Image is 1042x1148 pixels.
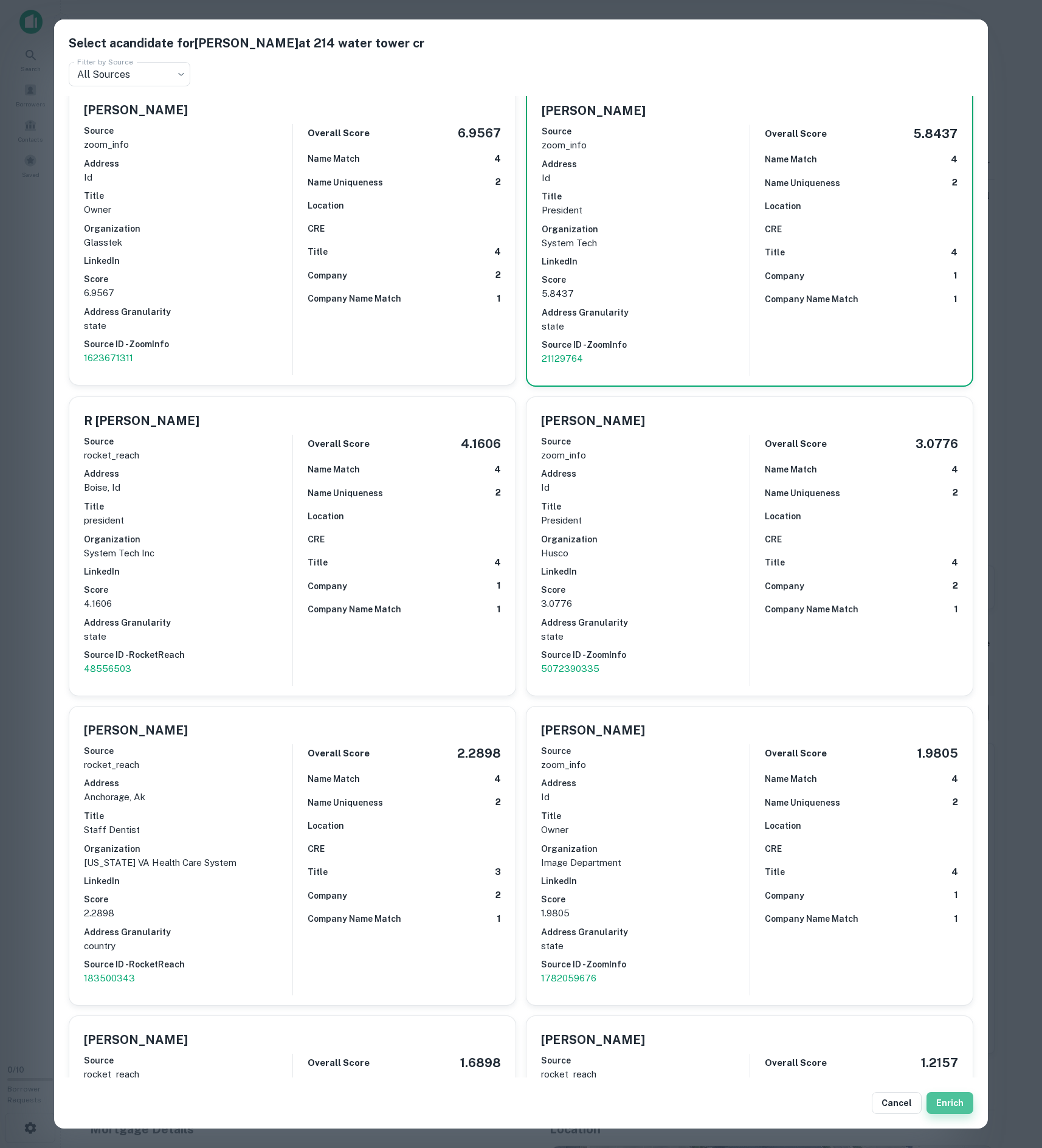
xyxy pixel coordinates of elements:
[541,1031,645,1049] h5: [PERSON_NAME]
[308,912,401,925] h6: Company Name Match
[541,1054,750,1067] h6: Source
[84,448,292,463] p: rocket_reach
[84,467,292,480] h6: Address
[541,776,750,790] h6: Address
[84,776,292,790] h6: Address
[541,583,750,596] h6: Score
[541,939,750,953] p: state
[541,906,750,921] p: 1.9805
[765,533,782,546] h6: CRE
[84,546,292,561] p: System Tech Inc
[765,292,858,306] h6: Company Name Match
[308,126,370,140] h6: Overall Score
[84,790,292,804] p: anchorage, ak
[765,819,801,832] h6: Location
[981,1051,1042,1109] iframe: Chat Widget
[541,758,750,772] p: zoom_info
[84,222,292,235] h6: Organization
[953,292,957,306] h6: 1
[84,189,292,202] h6: Title
[953,486,958,500] h6: 2
[84,305,292,319] h6: Address Granularity
[84,809,292,823] h6: Title
[84,137,292,152] p: zoom_info
[84,101,188,119] h5: [PERSON_NAME]
[542,125,750,138] h6: Source
[872,1092,922,1114] button: Cancel
[765,176,840,190] h6: Name Uniqueness
[494,556,501,570] h6: 4
[765,865,785,879] h6: Title
[84,351,292,365] p: 1623671311
[308,269,347,282] h6: Company
[954,912,958,926] h6: 1
[765,437,827,451] h6: Overall Score
[308,437,370,451] h6: Overall Score
[765,510,801,523] h6: Location
[765,796,840,809] h6: Name Uniqueness
[84,1054,292,1067] h6: Source
[541,648,750,662] h6: Source ID - ZoomInfo
[541,971,750,986] a: 1782059676
[84,893,292,906] h6: Score
[921,1054,958,1072] h5: 1.2157
[951,246,957,260] h6: 4
[542,351,750,366] a: 21129764
[542,273,750,286] h6: Score
[84,565,292,578] h6: LinkedIn
[497,292,501,306] h6: 1
[457,744,501,762] h5: 2.2898
[542,138,750,153] p: zoom_info
[765,153,817,166] h6: Name Match
[308,176,383,189] h6: Name Uniqueness
[495,175,501,189] h6: 2
[84,319,292,333] p: state
[765,486,840,500] h6: Name Uniqueness
[308,292,401,305] h6: Company Name Match
[84,971,292,986] a: 183500343
[542,171,750,185] p: id
[951,463,958,477] h6: 4
[308,889,347,902] h6: Company
[765,747,827,761] h6: Overall Score
[308,865,328,879] h6: Title
[541,809,750,823] h6: Title
[84,958,292,971] h6: Source ID - RocketReach
[765,603,858,616] h6: Company Name Match
[765,127,827,141] h6: Overall Score
[84,629,292,644] p: state
[84,500,292,513] h6: Title
[542,286,750,301] p: 5.8437
[542,102,646,120] h5: [PERSON_NAME]
[84,1031,188,1049] h5: [PERSON_NAME]
[84,744,292,758] h6: Source
[308,603,401,616] h6: Company Name Match
[541,842,750,856] h6: Organization
[308,222,325,235] h6: CRE
[541,925,750,939] h6: Address Granularity
[954,603,958,617] h6: 1
[541,856,750,870] p: Image Department
[308,842,325,856] h6: CRE
[308,152,360,165] h6: Name Match
[495,795,501,809] h6: 2
[497,579,501,593] h6: 1
[84,616,292,629] h6: Address Granularity
[953,269,957,283] h6: 1
[765,912,858,925] h6: Company Name Match
[494,152,501,166] h6: 4
[765,556,785,569] h6: Title
[542,319,750,334] p: state
[84,874,292,888] h6: LinkedIn
[765,842,782,856] h6: CRE
[926,1092,973,1114] button: Enrich
[458,124,501,142] h5: 6.9567
[84,272,292,286] h6: Score
[308,510,344,523] h6: Location
[308,486,383,500] h6: Name Uniqueness
[84,662,292,676] a: 48556503
[497,912,501,926] h6: 1
[541,546,750,561] p: Husco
